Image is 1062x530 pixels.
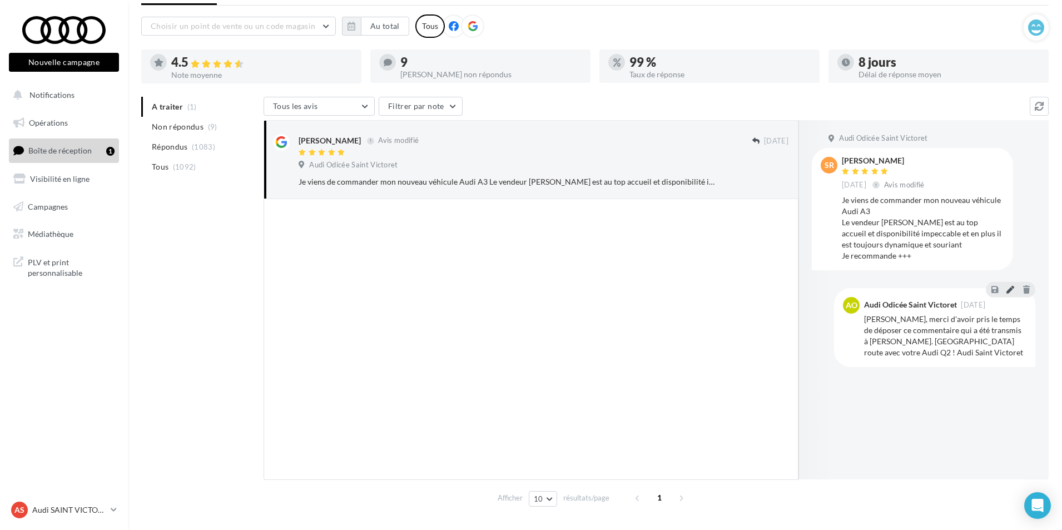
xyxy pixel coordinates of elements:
[152,121,204,132] span: Non répondus
[9,499,119,521] a: AS Audi SAINT VICTORET
[152,141,188,152] span: Répondus
[400,56,582,68] div: 9
[864,314,1026,358] div: [PERSON_NAME], merci d'avoir pris le temps de déposer ce commentaire qui a été transmis à [PERSON...
[30,174,90,184] span: Visibilité en ligne
[28,229,73,239] span: Médiathèque
[342,17,409,36] button: Au total
[28,146,92,155] span: Boîte de réception
[534,494,543,503] span: 10
[28,255,115,279] span: PLV et print personnalisable
[529,491,557,507] button: 10
[299,176,716,187] div: Je viens de commander mon nouveau véhicule Audi A3 Le vendeur [PERSON_NAME] est au top accueil et...
[846,300,857,311] span: AO
[379,97,463,116] button: Filtrer par note
[173,162,196,171] span: (1092)
[842,195,1004,261] div: Je viens de commander mon nouveau véhicule Audi A3 Le vendeur [PERSON_NAME] est au top accueil et...
[651,489,668,507] span: 1
[29,90,75,100] span: Notifications
[378,136,419,145] span: Avis modifié
[192,142,215,151] span: (1083)
[273,101,318,111] span: Tous les avis
[171,71,353,79] div: Note moyenne
[309,160,398,170] span: Audi Odicée Saint Victoret
[7,250,121,283] a: PLV et print personnalisable
[629,71,811,78] div: Taux de réponse
[7,167,121,191] a: Visibilité en ligne
[14,504,24,516] span: AS
[299,135,361,146] div: [PERSON_NAME]
[563,493,609,503] span: résultats/page
[7,222,121,246] a: Médiathèque
[29,118,68,127] span: Opérations
[764,136,788,146] span: [DATE]
[9,53,119,72] button: Nouvelle campagne
[629,56,811,68] div: 99 %
[171,56,353,69] div: 4.5
[884,180,925,189] span: Avis modifié
[961,301,985,309] span: [DATE]
[825,160,834,171] span: SR
[152,161,168,172] span: Tous
[7,138,121,162] a: Boîte de réception1
[106,147,115,156] div: 1
[864,301,957,309] div: Audi Odicée Saint Victoret
[839,133,927,143] span: Audi Odicée Saint Victoret
[7,111,121,135] a: Opérations
[1024,492,1051,519] div: Open Intercom Messenger
[415,14,445,38] div: Tous
[842,180,866,190] span: [DATE]
[400,71,582,78] div: [PERSON_NAME] non répondus
[28,201,68,211] span: Campagnes
[32,504,106,516] p: Audi SAINT VICTORET
[842,157,927,165] div: [PERSON_NAME]
[208,122,217,131] span: (9)
[498,493,523,503] span: Afficher
[151,21,315,31] span: Choisir un point de vente ou un code magasin
[7,83,117,107] button: Notifications
[264,97,375,116] button: Tous les avis
[361,17,409,36] button: Au total
[7,195,121,219] a: Campagnes
[858,71,1040,78] div: Délai de réponse moyen
[858,56,1040,68] div: 8 jours
[141,17,336,36] button: Choisir un point de vente ou un code magasin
